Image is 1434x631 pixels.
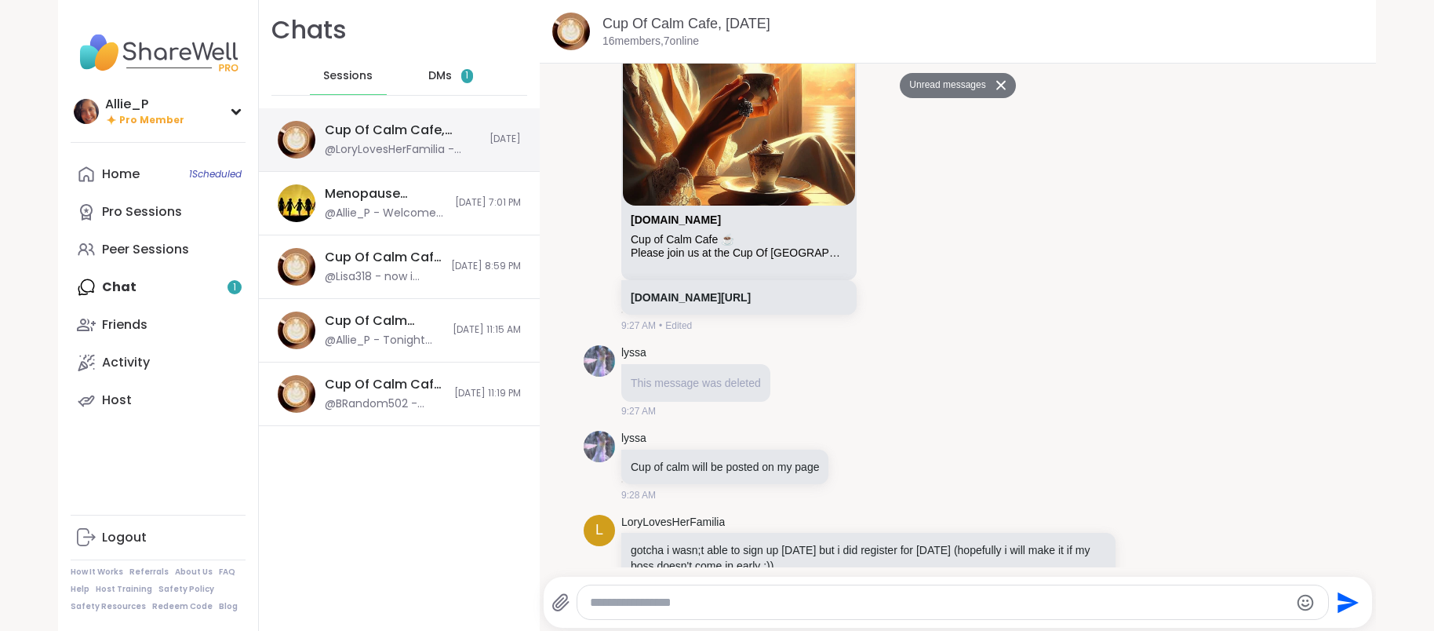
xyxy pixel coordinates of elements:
a: lyssa [621,345,646,361]
div: Cup Of Calm Cafe Mixer, [DATE] [325,249,442,266]
a: Home1Scheduled [71,155,246,193]
div: Activity [102,354,150,371]
img: Cup Of Calm Cafe, Sep 08 [278,121,315,159]
div: Please join us at the Cup Of [GEOGRAPHIC_DATA] where you can connect with friends or make new one... [631,246,847,260]
a: Pro Sessions [71,193,246,231]
textarea: Type your message [590,595,1288,611]
p: 16 members, 7 online [602,34,699,49]
a: Attachment [631,213,721,226]
img: Cup Of Calm Cafe Mixer, Sep 07 [278,248,315,286]
a: Host [71,381,246,419]
img: https://sharewell-space-live.sfo3.digitaloceanspaces.com/user-generated/666f9ab0-b952-44c3-ad34-f... [584,345,615,377]
img: https://sharewell-space-live.sfo3.digitaloceanspaces.com/user-generated/666f9ab0-b952-44c3-ad34-f... [584,431,615,462]
div: @Lisa318 - now i can't hear anybody except [PERSON_NAME] and [PERSON_NAME]. Thank you guys, I"m g... [325,269,442,285]
span: Sessions [323,68,373,84]
img: Cup Of Calm Cafe, Sep 06 [278,375,315,413]
button: Emoji picker [1296,593,1315,612]
div: Logout [102,529,147,546]
a: Cup Of Calm Cafe, [DATE] [602,16,770,31]
a: Activity [71,344,246,381]
span: [DATE] 7:01 PM [455,196,521,210]
a: FAQ [219,567,235,578]
span: [DATE] 11:19 PM [454,387,521,400]
div: Allie_P [105,96,184,113]
button: Unread messages [900,73,990,98]
div: Cup of Calm Cafe ☕️ [631,233,847,246]
span: [DATE] 8:59 PM [451,260,521,273]
div: Cup Of Calm Cafe, [DATE] [325,122,480,139]
a: Redeem Code [152,601,213,612]
span: DMs [428,68,452,84]
span: 9:28 AM [621,488,656,502]
div: Cup Of Calm Cafe, [DATE] [325,312,443,330]
a: Logout [71,519,246,556]
a: Peer Sessions [71,231,246,268]
a: Safety Resources [71,601,146,612]
span: [DATE] [490,133,521,146]
img: Cup of Calm Cafe ☕️ [623,10,855,206]
a: How It Works [71,567,123,578]
div: Pro Sessions [102,203,182,221]
a: LoryLovesHerFamilia [621,515,725,531]
div: Peer Sessions [102,241,189,258]
a: [DOMAIN_NAME][URL] [631,291,751,304]
img: ShareWell Nav Logo [71,25,246,80]
a: Host Training [96,584,152,595]
span: 9:27 AM [621,319,656,333]
span: 9:27 AM [621,404,656,418]
div: @Allie_P - Tonight we are hosting a Cup Of Calm Cafe Mixer. It is a casually setting all about ge... [325,333,443,348]
div: Host [102,392,132,409]
span: • [659,319,662,333]
div: Cup Of Calm Cafe, [DATE] [325,376,445,393]
img: Cup Of Calm Cafe, Sep 08 [552,13,590,50]
div: @Allie_P - Welcome to Menopause Sisters. Regular exercise may help relieve stress and improve som... [325,206,446,221]
img: Menopause Sisters, Sep 11 [278,184,315,222]
button: Send [1329,585,1364,620]
a: Help [71,584,89,595]
span: This message was deleted [631,377,761,389]
a: About Us [175,567,213,578]
div: Menopause Sisters, [DATE] [325,185,446,202]
a: Referrals [129,567,169,578]
div: @LoryLovesHerFamilia - gotcha i wasn;t able to sign up [DATE] but i did register for [DATE] (hope... [325,142,480,158]
a: lyssa [621,431,646,447]
a: Blog [219,601,238,612]
span: Pro Member [119,114,184,127]
img: Allie_P [74,99,99,124]
div: Friends [102,316,147,334]
h1: Chats [271,13,347,48]
div: Home [102,166,140,183]
a: Friends [71,306,246,344]
img: Cup Of Calm Cafe, Sep 07 [278,312,315,349]
span: Edited [665,319,692,333]
div: @BRandom502 - Boomer Sooner! Lol [325,396,445,412]
p: Cup of calm will be posted on my page [631,459,819,475]
span: 1 Scheduled [189,168,242,181]
a: Safety Policy [158,584,214,595]
span: 1 [465,69,468,82]
span: [DATE] 11:15 AM [453,323,521,337]
span: L [595,520,603,541]
p: gotcha i wasn;t able to sign up [DATE] but i did register for [DATE] (hopefully i will make it if... [631,542,1106,574]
